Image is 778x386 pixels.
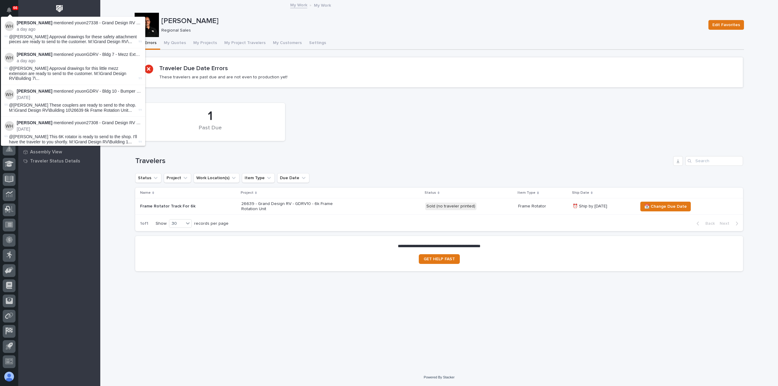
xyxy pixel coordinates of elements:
p: Frame Rotator Track For 6k [140,204,236,209]
img: Workspace Logo [54,3,65,14]
img: Weston Hochstetler [5,90,14,99]
strong: [PERSON_NAME] [17,89,52,94]
p: Item Type [518,190,535,196]
div: Past Due [146,125,275,138]
a: GET HELP FAST [419,254,460,264]
img: Weston Hochstetler [5,53,14,63]
button: Work Location(s) [194,173,239,183]
button: My Projects [190,37,221,50]
a: 27338 - Grand Design RV - GDRV14 - Safety Attachments For Tent Vacuum [86,20,229,25]
p: mentioned you on : [17,89,142,94]
strong: [PERSON_NAME] [17,120,52,125]
p: 1 of 1 [135,216,153,231]
a: GDRV - Bldg 10 - Bumper Couplers for 6k [86,89,165,94]
p: Ship Date [572,190,589,196]
p: Project [241,190,253,196]
span: @[PERSON_NAME] Approval drawings for these safety attachment pieces are ready to send to the cust... [9,34,137,45]
p: a day ago [17,27,142,32]
p: mentioned you on : [17,20,142,26]
button: 📆 Change Due Date [640,202,691,211]
p: records per page [194,221,229,226]
h1: Travelers [135,157,671,166]
p: Show [156,221,167,226]
button: Project [164,173,191,183]
strong: [PERSON_NAME] [17,52,52,57]
span: Back [702,221,715,226]
p: Frame Rotator [518,204,568,209]
a: 27308 - Grand Design RV - GDRV12 - 6k Frame Rotation Unit [86,120,203,125]
button: Status [135,173,161,183]
span: @[PERSON_NAME] Approval drawings for this little mezz extension are ready to send to the customer... [9,66,137,81]
button: Due Date [277,173,309,183]
p: a day ago [17,58,142,63]
button: Item Type [242,173,275,183]
input: Search [685,156,743,166]
div: 1 [146,109,275,124]
button: users-avatar [3,370,15,383]
img: Weston Hochstetler [5,121,14,131]
a: My Work [290,1,307,8]
a: Powered By Stacker [424,375,454,379]
p: mentioned you on : [17,52,142,57]
button: My Project Travelers [221,37,269,50]
span: 📆 Change Due Date [644,203,687,210]
span: Next [720,221,733,226]
button: ❗ Errors [135,37,160,50]
p: Status [425,190,436,196]
h2: Traveler Due Date Errors [159,65,228,72]
p: 26639 - Grand Design RV - GDRV10 - 6k Frame Rotation Unit [241,201,348,212]
p: Traveler Status Details [30,159,80,164]
div: Notifications66 [8,7,15,17]
p: [DATE] [17,95,142,100]
button: Notifications [3,4,15,16]
tr: Frame Rotator Track For 6k26639 - Grand Design RV - GDRV10 - 6k Frame Rotation UnitSold (no trave... [135,198,743,215]
p: My Work [314,2,331,8]
p: 66 [13,6,17,10]
p: Assembly View [30,149,62,155]
button: Next [717,221,743,226]
a: GDRV - Bldg 7 - Mezz Extension [86,52,148,57]
p: [PERSON_NAME] [161,17,704,26]
p: mentioned you on : [17,120,142,125]
strong: [PERSON_NAME] [17,20,52,25]
span: @[PERSON_NAME] These couplers are ready to send to the shop. M:\Grand Design RV\Building 10\26639... [9,103,137,113]
a: Traveler Status Details [18,156,100,166]
p: ⏰ Ship by [DATE] [573,204,633,209]
span: @[PERSON_NAME] This 6K rotator is ready to send to the shop. I'll have the traveler to you shortl... [9,134,137,145]
button: Settings [305,37,330,50]
span: Edit Favorites [712,21,740,29]
p: Regional Sales [161,28,701,33]
p: [DATE] [17,127,142,132]
button: My Quotes [160,37,190,50]
div: Sold (no traveler printed) [425,203,477,210]
button: Back [692,221,717,226]
p: Name [140,190,151,196]
div: 30 [169,220,184,227]
p: These travelers are past due and are not even to production yet! [159,74,287,80]
button: My Customers [269,37,305,50]
img: Weston Hochstetler [5,21,14,31]
button: Edit Favorites [708,20,744,30]
span: GET HELP FAST [424,257,455,261]
a: Assembly View [18,147,100,156]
